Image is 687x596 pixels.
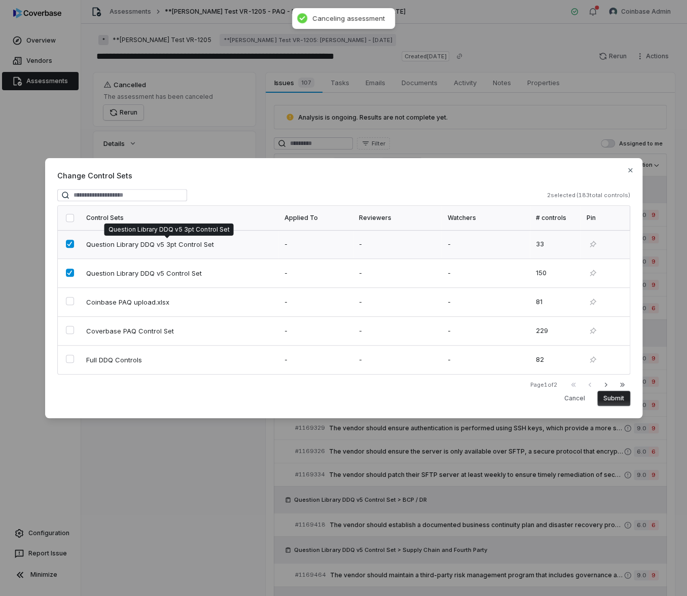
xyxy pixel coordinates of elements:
button: Submit [597,391,630,406]
span: - [284,240,287,248]
span: - [448,355,451,363]
td: 33 [530,230,581,259]
td: 81 [530,288,581,317]
div: Question Library DDQ v5 3pt Control Set [108,226,229,234]
span: - [284,269,287,277]
span: - [359,240,362,248]
td: 150 [530,259,581,288]
span: Question Library DDQ v5 3pt Control Set [86,240,248,249]
td: 82 [530,346,581,375]
span: - [448,326,451,334]
span: Change Control Sets [57,170,630,181]
div: Applied To [284,214,347,222]
span: ( 183 total controls) [576,192,630,199]
div: Page 1 of 2 [530,381,557,389]
span: Full DDQ Controls [86,355,248,364]
span: - [359,326,362,334]
div: Control Sets [86,214,272,222]
span: - [284,326,287,334]
span: Question Library DDQ v5 Control Set [86,269,248,278]
div: Reviewers [359,214,436,222]
span: - [284,297,287,306]
div: Pin [587,214,622,222]
div: Watchers [448,214,524,222]
span: Coinbase PAQ upload.xlsx [86,297,248,307]
div: # controls [536,214,574,222]
span: - [359,355,362,363]
span: - [284,355,287,363]
span: - [448,240,451,248]
span: - [448,269,451,277]
span: 2 selected [547,192,575,199]
span: - [448,297,451,306]
span: Coverbase PAQ Control Set [86,326,248,336]
button: Cancel [558,391,591,406]
td: 229 [530,317,581,346]
span: - [359,269,362,277]
div: Canceling assessment [312,14,385,23]
span: - [359,297,362,306]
